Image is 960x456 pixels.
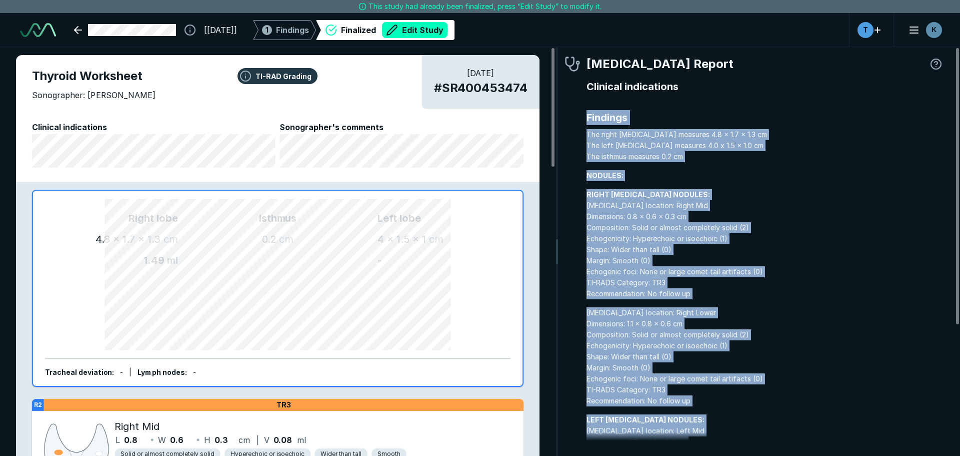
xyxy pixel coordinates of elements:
span: The right [MEDICAL_DATA] measures 4.8 x 1.7 x 1.3 cm The left [MEDICAL_DATA] measures 4.0 x 1.5 x... [586,129,944,162]
strong: NODULES: [586,171,623,180]
span: V [264,434,269,446]
span: # SR400453474 [434,79,527,97]
span: Right lobe [57,211,178,226]
span: cm [279,233,293,245]
span: L [115,434,120,446]
span: [DATE] [434,67,527,79]
span: Left lobe [377,211,498,226]
span: Clinical indications [32,121,276,133]
span: T [863,25,868,35]
div: avatar-name [857,22,873,38]
div: 1Findings [253,20,316,40]
span: Right Mid [114,419,159,434]
span: 4 x 1.5 x 1 [377,233,426,245]
span: ml [167,254,178,266]
div: FinalizedEdit Study [316,20,454,40]
span: Clinical indications [586,79,944,94]
span: Thyroid Worksheet [32,67,523,85]
span: ml [297,434,306,446]
span: Findings [276,24,309,36]
span: 0.08 [273,434,292,446]
span: 0.8 [124,434,137,446]
button: TI-RAD Grading [237,68,317,84]
span: | [256,435,259,445]
img: See-Mode Logo [20,23,56,37]
span: - [193,368,196,377]
div: - [377,253,498,268]
span: Sonographer: [PERSON_NAME] [32,89,155,101]
strong: LEFT [MEDICAL_DATA] NODULES: [586,415,704,424]
span: H [204,434,210,446]
a: See-Mode Logo [16,19,60,41]
span: 4.8 x 1.7 x 1.3 [95,233,161,245]
span: Lymph nodes : [137,368,187,377]
span: 0.2 [262,233,276,245]
span: 0.3 [214,434,228,446]
span: TR3 [276,400,291,409]
span: Sonographer's comments [279,121,523,133]
strong: R2 [34,401,42,408]
span: [MEDICAL_DATA] Report [586,55,733,73]
div: avatar-name [926,22,942,38]
span: cm [163,233,178,245]
span: [[DATE]] [204,24,237,36]
span: Isthmus [178,211,377,226]
div: - [120,367,123,378]
span: 0.6 [170,434,183,446]
span: This study had already been finalized, press “Edit Study” to modify it. [368,1,601,12]
span: [MEDICAL_DATA] location: Right Mid Dimensions: 0.8 x 0.6 x 0.3 cm Composition: Solid or almost co... [586,189,944,299]
div: | [129,367,131,378]
strong: RIGHT [MEDICAL_DATA] NODULES: [586,190,710,199]
span: W [158,434,166,446]
span: 1 [265,25,268,35]
span: Findings [586,110,944,125]
span: 1.49 [143,254,164,266]
span: [MEDICAL_DATA] location: Right Lower Dimensions: 1.1 x 0.8 x 0.6 cm Composition: Solid or almost ... [586,307,944,406]
span: cm [238,434,250,446]
button: Edit Study [382,22,447,38]
span: K [931,25,936,35]
span: cm [429,233,443,245]
div: Finalized [341,22,447,38]
button: avatar-name [902,20,944,40]
span: Tracheal deviation : [45,368,114,377]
